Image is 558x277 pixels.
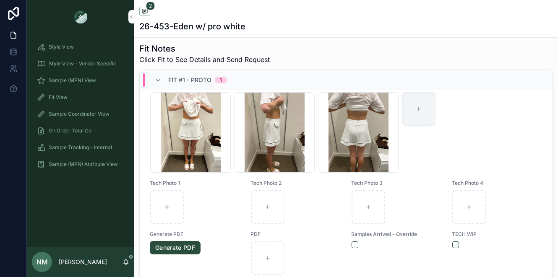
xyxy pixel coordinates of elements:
[139,7,150,17] button: 2
[139,54,270,65] span: Click Fit to See Details and Send Request
[27,34,134,183] div: scrollable content
[32,39,129,54] a: Style View
[49,144,112,151] span: Sample Tracking - Internal
[49,44,74,50] span: Style View
[250,180,341,186] span: Tech Photo 2
[49,60,116,67] span: Style View - Vendor Specific
[150,180,240,186] span: Tech Photo 1
[168,76,211,84] span: Fit #1 - Proto
[146,2,155,10] span: 2
[49,161,118,168] span: Sample (MPN) Attribute View
[139,43,270,54] h1: Fit Notes
[32,56,129,71] a: Style View - Vendor Specific
[32,106,129,122] a: Sample Coordinator View
[32,157,129,172] a: Sample (MPN) Attribute View
[59,258,107,266] p: [PERSON_NAME]
[150,241,201,254] a: Generate PDF
[139,21,245,32] h1: 26-453-Eden w/ pro white
[452,231,542,238] span: TECH WIP
[220,77,222,83] div: 1
[452,180,542,186] span: Tech Photo 4
[32,90,129,105] a: Fit View
[32,123,129,138] a: On Order Total Co
[351,231,442,238] span: Samples Arrived - Override
[74,10,87,23] img: App logo
[150,231,240,238] span: Generate PDF
[32,73,129,88] a: Sample (MPN) View
[49,127,91,134] span: On Order Total Co
[49,111,110,117] span: Sample Coordinator View
[49,94,68,101] span: Fit View
[351,180,442,186] span: Tech Photo 3
[37,257,48,267] span: NM
[32,140,129,155] a: Sample Tracking - Internal
[49,77,96,84] span: Sample (MPN) View
[250,231,341,238] span: PDF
